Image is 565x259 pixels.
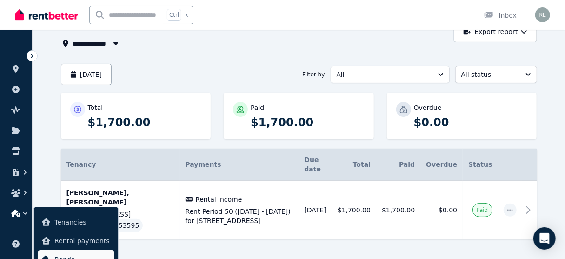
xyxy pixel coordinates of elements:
[61,149,180,181] th: Tenancy
[88,103,103,112] p: Total
[54,235,111,246] span: Rental payments
[299,149,332,181] th: Due date
[15,8,78,22] img: RentBetter
[455,66,537,83] button: All status
[38,213,114,232] a: Tenancies
[535,7,550,22] img: Revital Lurie
[185,11,188,19] span: k
[332,181,376,240] td: $1,700.00
[484,11,517,20] div: Inbox
[414,103,442,112] p: Overdue
[302,71,325,78] span: Filter by
[251,115,365,130] p: $1,700.00
[251,103,264,112] p: Paid
[66,188,174,207] p: [PERSON_NAME], [PERSON_NAME]
[461,70,518,79] span: All status
[376,181,420,240] td: $1,700.00
[61,64,112,85] button: [DATE]
[463,149,498,181] th: Status
[376,149,420,181] th: Paid
[414,115,528,130] p: $0.00
[186,161,221,168] span: Payments
[38,232,114,250] a: Rental payments
[420,149,463,181] th: Overdue
[88,115,202,130] p: $1,700.00
[477,206,488,214] span: Paid
[299,181,332,240] td: [DATE]
[186,207,293,225] span: Rent Period 50 ([DATE] - [DATE]) for [STREET_ADDRESS]
[331,66,450,83] button: All
[54,217,111,228] span: Tenancies
[332,149,376,181] th: Total
[66,210,174,219] p: [STREET_ADDRESS]
[533,227,556,250] div: Open Intercom Messenger
[167,9,181,21] span: Ctrl
[439,206,457,214] span: $0.00
[195,195,242,204] span: Rental income
[454,21,537,42] button: Export report
[337,70,431,79] span: All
